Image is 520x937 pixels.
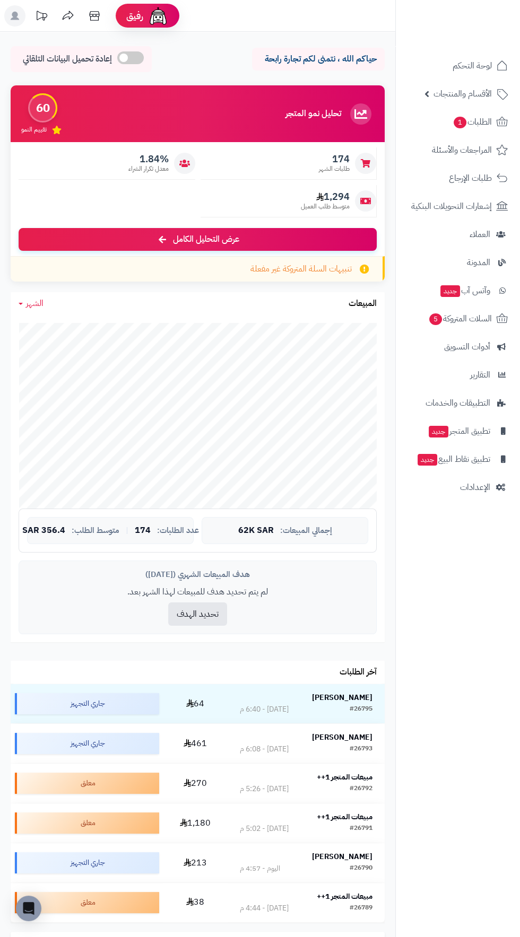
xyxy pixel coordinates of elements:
span: العملاء [470,227,490,242]
span: رفيق [126,10,143,22]
div: [DATE] - 6:08 م [240,744,289,755]
span: تنبيهات السلة المتروكة غير مفعلة [250,263,352,275]
a: العملاء [402,222,514,247]
h3: المبيعات [349,299,377,309]
span: المراجعات والأسئلة [432,143,492,157]
a: طلبات الإرجاع [402,165,514,191]
span: متوسط الطلب: [72,526,119,535]
div: [DATE] - 6:40 م [240,704,289,715]
div: [DATE] - 4:44 م [240,903,289,914]
a: الشهر [19,297,44,310]
span: أدوات التسويق [444,339,490,354]
div: #26792 [350,784,372,794]
span: متوسط طلب العميل [301,202,350,211]
a: لوحة التحكم [402,53,514,78]
span: وآتس آب [439,283,490,298]
span: جديد [429,426,448,437]
div: هدف المبيعات الشهري ([DATE]) [27,569,368,580]
td: 270 [163,764,228,803]
span: التطبيقات والخدمات [426,396,490,410]
span: إجمالي المبيعات: [280,526,332,535]
span: طلبات الشهر [319,164,350,173]
strong: مبيعات المتجر 1++ [317,811,372,822]
span: التقارير [470,367,490,382]
strong: مبيعات المتجر 1++ [317,772,372,783]
a: عرض التحليل الكامل [19,228,377,251]
div: #26791 [350,824,372,834]
div: [DATE] - 5:26 م [240,784,289,794]
span: إشعارات التحويلات البنكية [411,199,492,214]
span: الطلبات [453,115,492,129]
span: تقييم النمو [21,125,47,134]
img: ai-face.png [148,5,169,27]
span: تطبيق نقاط البيع [417,452,490,467]
div: Open Intercom Messenger [16,896,41,921]
span: إعادة تحميل البيانات التلقائي [23,53,112,65]
div: معلق [15,773,159,794]
span: 1,294 [301,191,350,203]
span: 174 [135,526,151,536]
a: التقارير [402,362,514,388]
span: 5 [429,313,442,325]
strong: [PERSON_NAME] [312,692,372,703]
span: 356.4 SAR [22,526,65,536]
a: وآتس آبجديد [402,278,514,303]
div: #26793 [350,744,372,755]
div: #26795 [350,704,372,715]
span: عرض التحليل الكامل [173,233,239,246]
a: أدوات التسويق [402,334,514,360]
a: تطبيق المتجرجديد [402,418,514,444]
p: لم يتم تحديد هدف للمبيعات لهذا الشهر بعد. [27,586,368,598]
div: #26790 [350,863,372,874]
strong: [PERSON_NAME] [312,851,372,862]
span: المدونة [467,255,490,270]
span: السلات المتروكة [428,311,492,326]
span: عدد الطلبات: [157,526,199,535]
div: جاري التجهيز [15,852,159,873]
button: تحديد الهدف [168,602,227,626]
span: لوحة التحكم [453,58,492,73]
strong: [PERSON_NAME] [312,732,372,743]
span: تطبيق المتجر [428,424,490,439]
td: 213 [163,843,228,882]
span: جديد [418,454,437,466]
div: جاري التجهيز [15,693,159,714]
span: 1.84% [128,153,169,165]
a: تطبيق نقاط البيعجديد [402,446,514,472]
a: السلات المتروكة5 [402,306,514,331]
span: طلبات الإرجاع [449,171,492,186]
div: معلق [15,892,159,913]
h3: آخر الطلبات [340,668,377,677]
a: المدونة [402,250,514,275]
span: الأقسام والمنتجات [434,86,492,101]
div: #26789 [350,903,372,914]
span: | [126,527,128,535]
strong: مبيعات المتجر 1++ [317,891,372,902]
a: الطلبات1 [402,109,514,135]
div: جاري التجهيز [15,733,159,754]
span: الشهر [26,297,44,310]
a: تحديثات المنصة [28,5,55,29]
span: 62K SAR [238,526,274,536]
h3: تحليل نمو المتجر [285,109,341,119]
span: الإعدادات [460,480,490,495]
span: 1 [454,117,466,128]
span: جديد [440,285,460,297]
td: 64 [163,684,228,723]
span: معدل تكرار الشراء [128,164,169,173]
p: حياكم الله ، نتمنى لكم تجارة رابحة [260,53,377,65]
a: إشعارات التحويلات البنكية [402,194,514,219]
a: التطبيقات والخدمات [402,390,514,416]
span: 174 [319,153,350,165]
div: معلق [15,812,159,834]
a: الإعدادات [402,475,514,500]
td: 461 [163,724,228,763]
td: 1,180 [163,803,228,843]
div: [DATE] - 5:02 م [240,824,289,834]
a: المراجعات والأسئلة [402,137,514,163]
td: 38 [163,883,228,922]
div: اليوم - 4:57 م [240,863,280,874]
